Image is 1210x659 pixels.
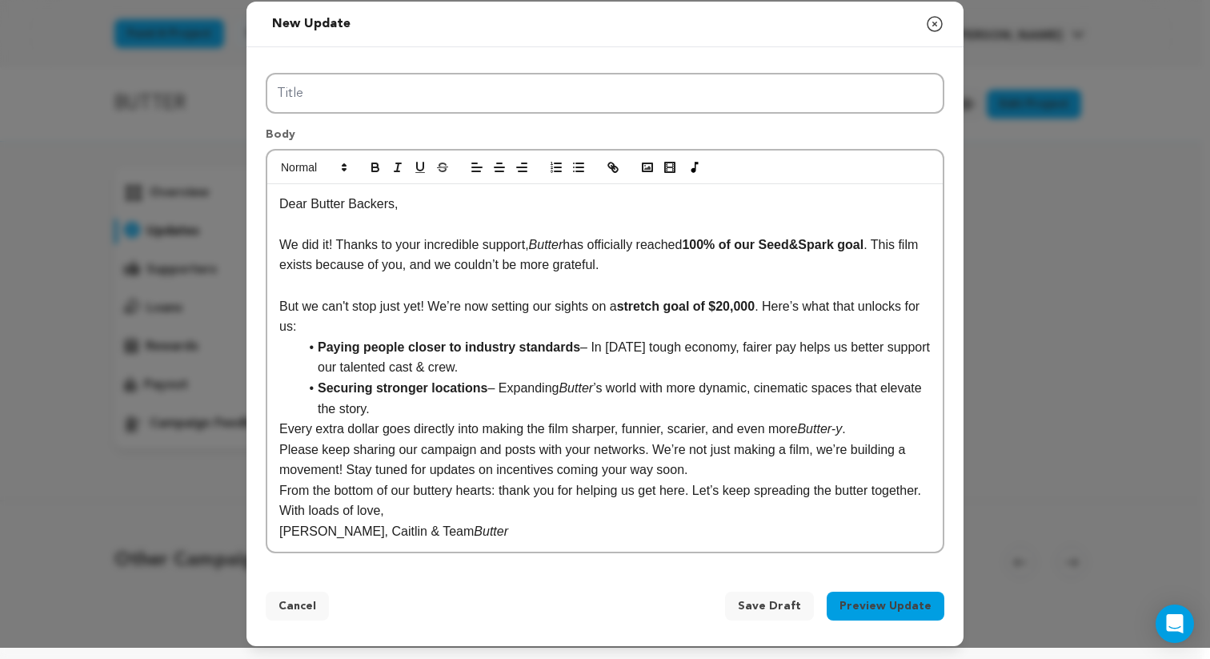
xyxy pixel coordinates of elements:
[272,18,351,30] span: New update
[266,127,944,149] p: Body
[797,422,842,436] em: Butter-y
[279,235,931,275] p: We did it! Thanks to your incredible support, has officially reached . This film exists because o...
[279,521,931,542] p: [PERSON_NAME], Caitlin & Team
[298,378,931,419] li: – Expanding ’s world with more dynamic, cinematic spaces that elevate the story.
[279,419,931,440] p: Every extra dollar goes directly into making the film sharper, funnier, scarier, and even more .
[682,238,863,251] strong: 100% of our Seed&Spark goal
[738,598,801,614] span: Save Draft
[266,73,944,114] input: Title
[529,238,563,251] em: Butter
[725,592,814,621] button: Save Draft
[279,500,931,521] p: With loads of love,
[279,480,931,501] p: From the bottom of our buttery hearts: thank you for helping us get here. Let’s keep spreading th...
[827,592,944,621] button: Preview Update
[474,524,508,538] em: Butter
[279,194,931,215] p: Dear Butter Backers,
[266,592,329,621] button: Cancel
[318,381,487,395] strong: Securing stronger locations
[1156,605,1194,643] div: Open Intercom Messenger
[279,296,931,337] p: But we can't stop just yet! We’re now setting our sights on a . Here’s what that unlocks for us:
[279,440,931,480] p: Please keep sharing our campaign and posts with your networks. We’re not just making a film, we’r...
[559,381,593,395] em: Butter
[617,299,755,313] strong: stretch goal of $20,000
[298,337,931,378] li: – In [DATE] tough economy, fairer pay helps us better support our talented cast & crew.
[318,340,580,354] strong: Paying people closer to industry standards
